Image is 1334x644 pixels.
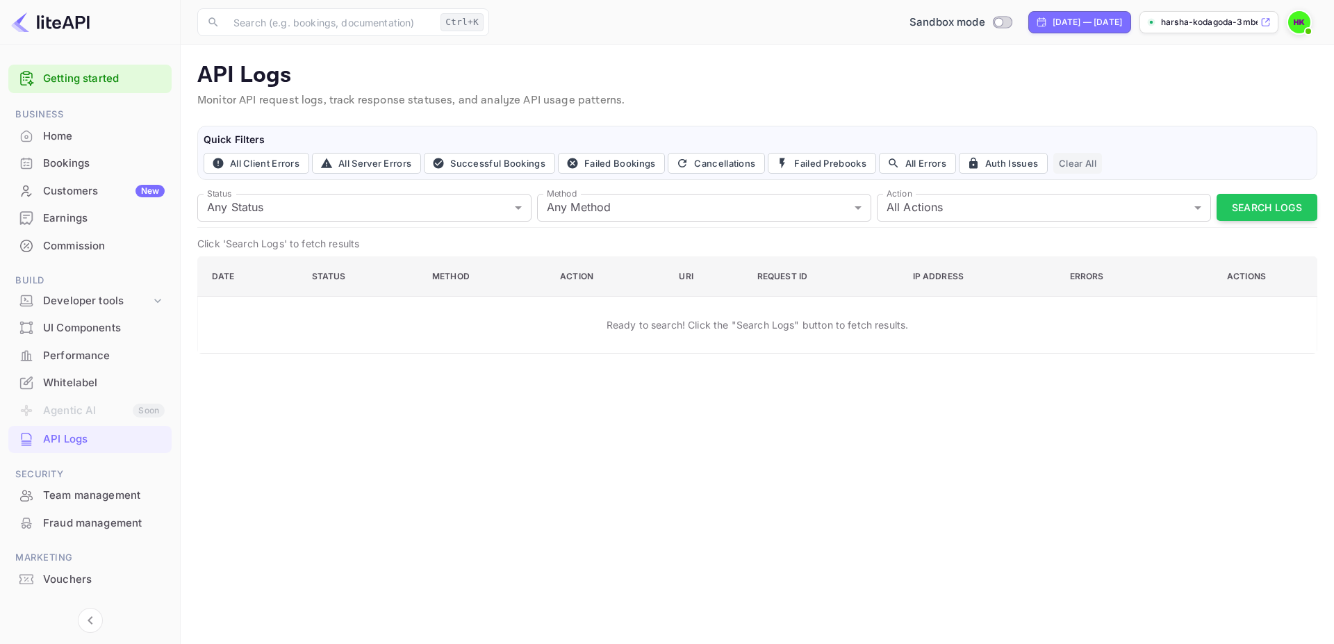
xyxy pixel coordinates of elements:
[8,65,172,93] div: Getting started
[1059,256,1179,296] th: Errors
[8,315,172,340] a: UI Components
[8,273,172,288] span: Build
[8,510,172,536] a: Fraud management
[1161,16,1258,28] p: harsha-kodagoda-3mbe3....
[1053,153,1102,174] button: Clear All
[43,183,165,199] div: Customers
[8,550,172,565] span: Marketing
[8,289,172,313] div: Developer tools
[8,233,172,260] div: Commission
[197,194,532,222] div: Any Status
[301,256,421,296] th: Status
[43,515,165,531] div: Fraud management
[440,13,484,31] div: Ctrl+K
[11,11,90,33] img: LiteAPI logo
[43,375,165,391] div: Whitelabel
[8,467,172,482] span: Security
[1028,11,1131,33] div: Click to change the date range period
[43,431,165,447] div: API Logs
[43,156,165,172] div: Bookings
[8,370,172,397] div: Whitelabel
[8,150,172,177] div: Bookings
[768,153,876,174] button: Failed Prebooks
[1288,11,1310,33] img: Harsha Kodagoda
[959,153,1048,174] button: Auth Issues
[8,370,172,395] a: Whitelabel
[877,194,1211,222] div: All Actions
[8,233,172,258] a: Commission
[1217,194,1317,221] button: Search Logs
[207,188,231,199] label: Status
[43,71,165,87] a: Getting started
[424,153,555,174] button: Successful Bookings
[204,153,309,174] button: All Client Errors
[204,132,1311,147] h6: Quick Filters
[607,317,909,332] p: Ready to search! Click the "Search Logs" button to fetch results.
[1053,16,1122,28] div: [DATE] — [DATE]
[8,205,172,231] a: Earnings
[8,566,172,592] a: Vouchers
[547,188,577,199] label: Method
[8,205,172,232] div: Earnings
[43,210,165,226] div: Earnings
[197,62,1317,90] p: API Logs
[558,153,666,174] button: Failed Bookings
[135,185,165,197] div: New
[549,256,668,296] th: Action
[668,153,765,174] button: Cancellations
[887,188,912,199] label: Action
[43,293,151,309] div: Developer tools
[8,342,172,370] div: Performance
[8,426,172,453] div: API Logs
[668,256,746,296] th: URI
[8,178,172,205] div: CustomersNew
[8,123,172,149] a: Home
[8,178,172,204] a: CustomersNew
[904,15,1017,31] div: Switch to Production mode
[8,342,172,368] a: Performance
[197,236,1317,251] p: Click 'Search Logs' to fetch results
[8,566,172,593] div: Vouchers
[198,256,301,296] th: Date
[909,15,985,31] span: Sandbox mode
[537,194,871,222] div: Any Method
[8,482,172,508] a: Team management
[8,482,172,509] div: Team management
[902,256,1059,296] th: IP Address
[879,153,956,174] button: All Errors
[43,488,165,504] div: Team management
[312,153,421,174] button: All Server Errors
[197,92,1317,109] p: Monitor API request logs, track response statuses, and analyze API usage patterns.
[8,150,172,176] a: Bookings
[8,107,172,122] span: Business
[43,129,165,145] div: Home
[746,256,902,296] th: Request ID
[421,256,549,296] th: Method
[8,426,172,452] a: API Logs
[8,315,172,342] div: UI Components
[43,572,165,588] div: Vouchers
[43,348,165,364] div: Performance
[43,320,165,336] div: UI Components
[225,8,435,36] input: Search (e.g. bookings, documentation)
[43,238,165,254] div: Commission
[8,123,172,150] div: Home
[78,608,103,633] button: Collapse navigation
[8,510,172,537] div: Fraud management
[1179,256,1317,296] th: Actions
